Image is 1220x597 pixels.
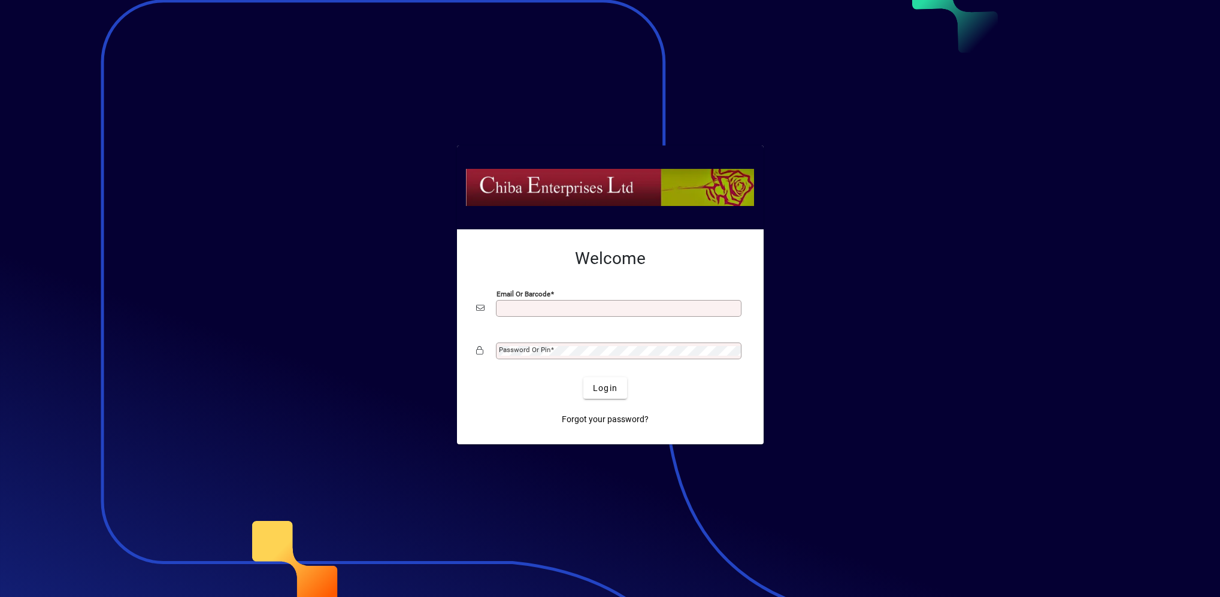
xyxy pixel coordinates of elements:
h2: Welcome [476,249,744,269]
button: Login [583,377,627,399]
mat-label: Password or Pin [499,346,550,354]
span: Login [593,382,617,395]
a: Forgot your password? [557,408,653,430]
span: Forgot your password? [562,413,649,426]
mat-label: Email or Barcode [497,290,550,298]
